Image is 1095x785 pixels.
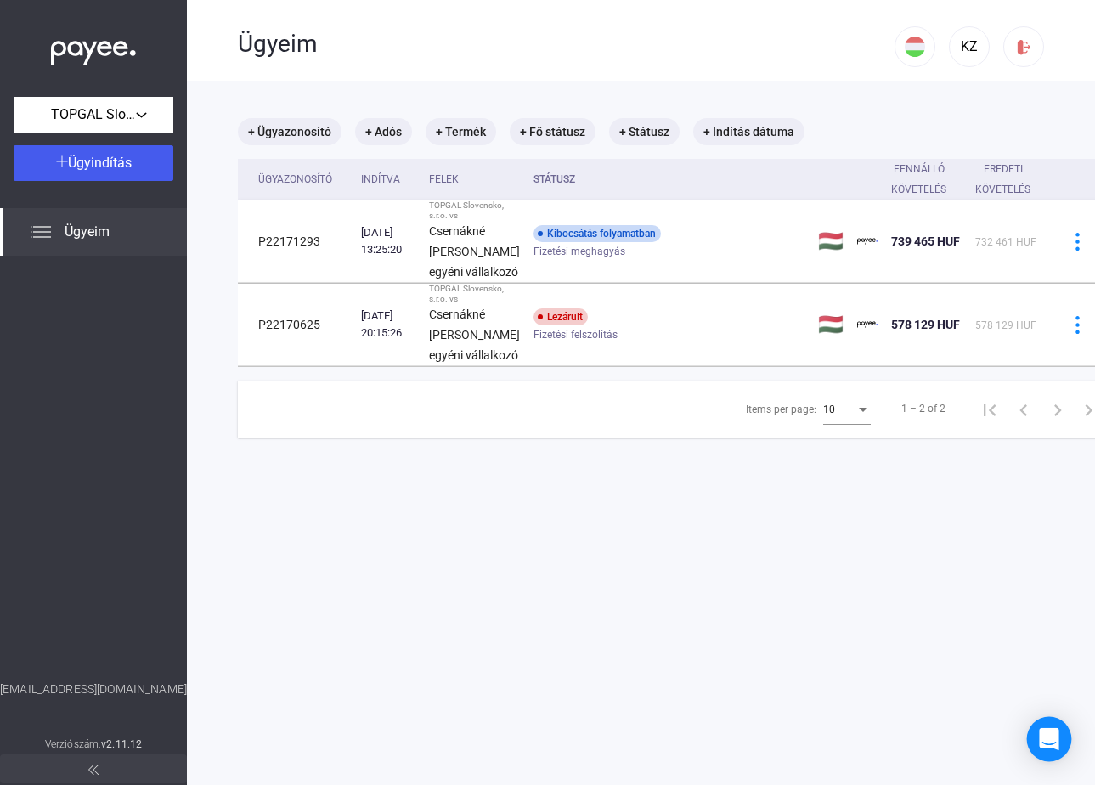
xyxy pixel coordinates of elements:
span: 578 129 HUF [975,319,1036,331]
img: more-blue [1069,233,1087,251]
div: Items per page: [746,399,816,420]
strong: Csernákné [PERSON_NAME] egyéni vállalkozó [429,308,520,362]
td: 🇭🇺 [811,200,850,283]
span: Fizetési felszólítás [533,325,618,345]
button: logout-red [1003,26,1044,67]
mat-chip: + Fő státusz [510,118,595,145]
img: list.svg [31,222,51,242]
mat-chip: + Indítás dátuma [693,118,804,145]
div: Kibocsátás folyamatban [533,225,661,242]
img: arrow-double-left-grey.svg [88,765,99,775]
mat-chip: + Termék [426,118,496,145]
button: more-blue [1059,307,1095,342]
strong: Csernákné [PERSON_NAME] egyéni vállalkozó [429,224,520,279]
button: Next page [1041,392,1075,426]
span: 739 465 HUF [891,234,960,248]
div: Ügyazonosító [258,169,332,189]
div: Lezárult [533,308,588,325]
img: HU [905,37,925,57]
img: logout-red [1015,38,1033,56]
div: Ügyazonosító [258,169,347,189]
button: KZ [949,26,990,67]
div: TOPGAL Slovensko, s.r.o. vs [429,200,520,221]
div: [DATE] 13:25:20 [361,224,415,258]
div: Indítva [361,169,400,189]
td: 🇭🇺 [811,284,850,366]
div: 1 – 2 of 2 [901,398,945,419]
span: 732 461 HUF [975,236,1036,248]
div: Fennálló követelés [891,159,962,200]
div: TOPGAL Slovensko, s.r.o. vs [429,284,520,304]
div: Fennálló követelés [891,159,946,200]
mat-select: Items per page: [823,398,871,419]
button: Previous page [1007,392,1041,426]
span: Fizetési meghagyás [533,241,625,262]
div: [DATE] 20:15:26 [361,308,415,342]
div: KZ [955,37,984,57]
img: white-payee-white-dot.svg [51,31,136,66]
strong: v2.11.12 [101,738,142,750]
img: payee-logo [857,231,878,251]
td: P22171293 [238,200,354,283]
td: P22170625 [238,284,354,366]
mat-chip: + Ügyazonosító [238,118,341,145]
button: TOPGAL Slovensko, s.r.o. [14,97,173,133]
button: First page [973,392,1007,426]
button: more-blue [1059,223,1095,259]
mat-chip: + Adós [355,118,412,145]
div: Eredeti követelés [975,159,1046,200]
img: payee-logo [857,314,878,335]
div: Ügyeim [238,30,895,59]
th: Státusz [527,159,811,200]
img: more-blue [1069,316,1087,334]
img: plus-white.svg [56,155,68,167]
div: Eredeti követelés [975,159,1030,200]
div: Felek [429,169,459,189]
mat-chip: + Státusz [609,118,680,145]
div: Open Intercom Messenger [1027,717,1072,762]
div: Felek [429,169,520,189]
div: Indítva [361,169,415,189]
button: HU [895,26,935,67]
span: 578 129 HUF [891,318,960,331]
span: 10 [823,404,835,415]
span: Ügyeim [65,222,110,242]
span: Ügyindítás [68,155,132,171]
button: Ügyindítás [14,145,173,181]
span: TOPGAL Slovensko, s.r.o. [51,104,136,125]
